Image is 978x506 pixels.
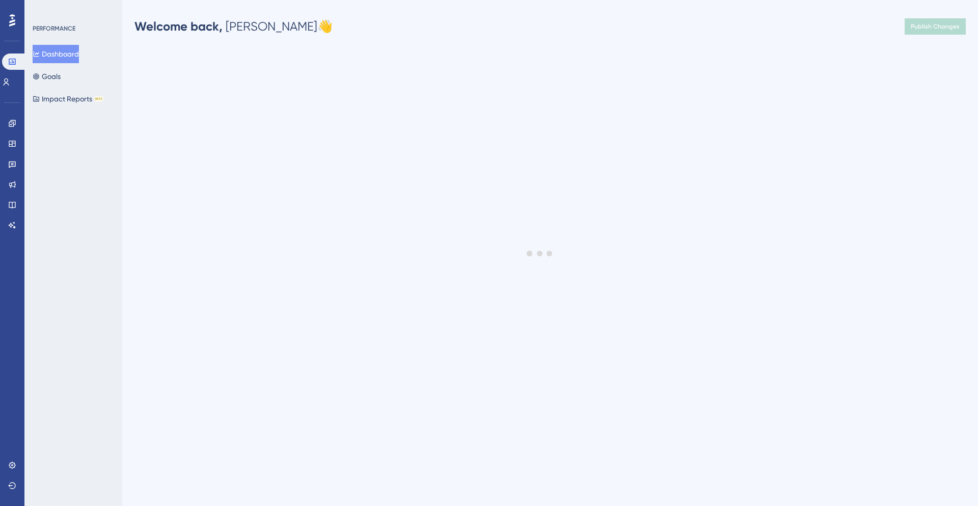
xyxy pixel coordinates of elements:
button: Goals [33,67,61,86]
button: Publish Changes [905,18,966,35]
button: Dashboard [33,45,79,63]
span: Publish Changes [911,22,960,31]
span: Welcome back, [134,19,223,34]
div: BETA [94,96,103,101]
button: Impact ReportsBETA [33,90,103,108]
div: PERFORMANCE [33,24,75,33]
div: [PERSON_NAME] 👋 [134,18,333,35]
